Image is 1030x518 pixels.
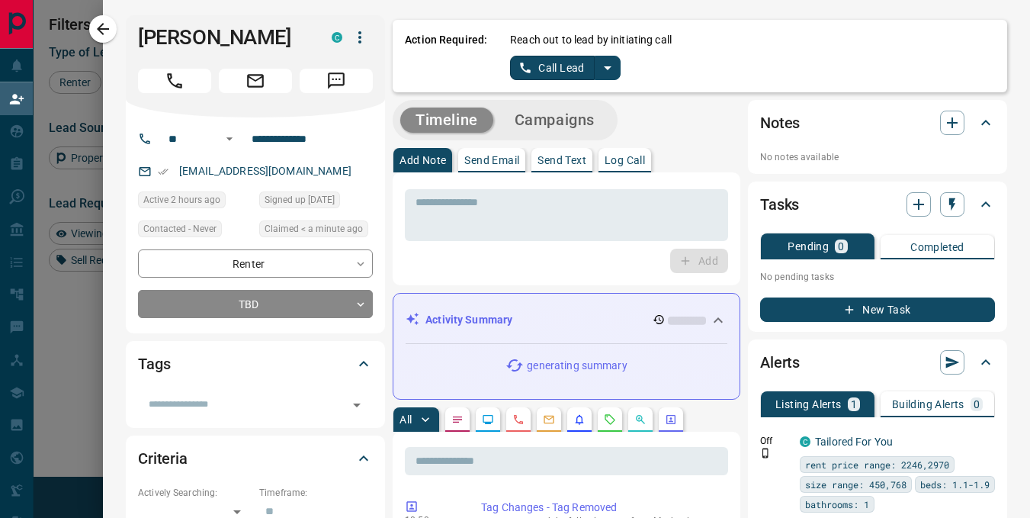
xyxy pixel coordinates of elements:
p: Send Text [537,155,586,166]
svg: Listing Alerts [573,413,586,426]
div: Alerts [760,344,995,381]
a: Tailored For You [815,436,893,448]
p: Building Alerts [892,399,964,410]
p: Completed [910,242,964,253]
span: Claimed < a minute ago [265,221,363,236]
p: Tag Changes - Tag Removed [481,500,722,516]
svg: Requests [604,413,616,426]
button: Open [220,130,239,148]
button: Campaigns [499,108,610,133]
div: Sun Oct 12 2025 [259,220,373,242]
h2: Criteria [138,446,188,471]
div: condos.ca [800,436,810,447]
p: Timeframe: [259,486,373,500]
div: Tasks [760,186,995,223]
div: Sun Oct 12 2025 [138,191,252,213]
h2: Tags [138,352,170,376]
button: New Task [760,298,995,322]
svg: Opportunities [634,413,647,426]
span: bathrooms: 1 [805,497,869,512]
svg: Lead Browsing Activity [482,413,494,426]
p: Reach out to lead by initiating call [510,32,672,48]
span: Call [138,69,211,93]
a: [EMAIL_ADDRESS][DOMAIN_NAME] [179,165,351,177]
div: Activity Summary [406,306,727,334]
button: Call Lead [510,56,595,80]
svg: Email Verified [158,166,168,177]
p: Action Required: [405,32,487,80]
div: Renter [138,249,373,278]
svg: Emails [543,413,555,426]
p: Add Note [399,155,446,166]
p: 1 [851,399,857,410]
span: Message [300,69,373,93]
p: Listing Alerts [775,399,842,410]
button: Open [346,394,367,416]
span: rent price range: 2246,2970 [805,457,949,472]
div: Mon Nov 25 2024 [259,191,373,213]
div: condos.ca [332,32,342,43]
div: Notes [760,105,995,141]
h2: Notes [760,111,800,135]
div: Criteria [138,440,373,477]
h1: [PERSON_NAME] [138,25,309,50]
p: Off [760,434,791,448]
p: Pending [788,241,829,252]
div: TBD [138,290,373,318]
span: Signed up [DATE] [265,192,335,208]
div: split button [510,56,621,80]
svg: Push Notification Only [760,448,771,458]
p: 0 [974,399,980,410]
svg: Notes [451,413,464,426]
p: generating summary [527,358,627,374]
p: Activity Summary [425,312,512,328]
p: All [399,414,412,425]
span: Active 2 hours ago [143,192,220,208]
p: No pending tasks [760,265,995,288]
p: Log Call [605,155,645,166]
p: 0 [838,241,844,252]
h2: Alerts [760,350,800,375]
svg: Agent Actions [665,413,677,426]
span: size range: 450,768 [805,477,906,492]
span: Contacted - Never [143,221,217,236]
p: Send Email [464,155,519,166]
div: Tags [138,346,373,382]
p: No notes available [760,150,995,164]
svg: Calls [512,413,525,426]
h2: Tasks [760,192,799,217]
span: beds: 1.1-1.9 [920,477,990,492]
span: Email [219,69,292,93]
button: Timeline [400,108,493,133]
